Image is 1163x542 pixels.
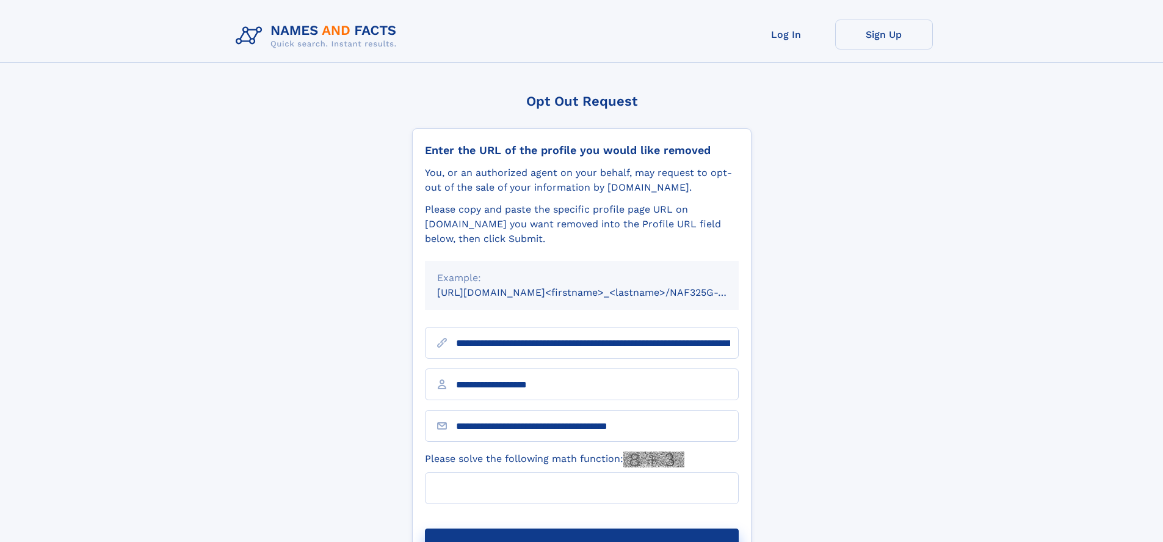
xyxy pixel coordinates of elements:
[425,452,684,467] label: Please solve the following math function:
[737,20,835,49] a: Log In
[437,271,726,285] div: Example:
[437,287,762,298] small: [URL][DOMAIN_NAME]<firstname>_<lastname>/NAF325G-xxxxxxxx
[425,166,739,195] div: You, or an authorized agent on your behalf, may request to opt-out of the sale of your informatio...
[835,20,933,49] a: Sign Up
[425,144,739,157] div: Enter the URL of the profile you would like removed
[231,20,407,53] img: Logo Names and Facts
[412,93,752,109] div: Opt Out Request
[425,202,739,246] div: Please copy and paste the specific profile page URL on [DOMAIN_NAME] you want removed into the Pr...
